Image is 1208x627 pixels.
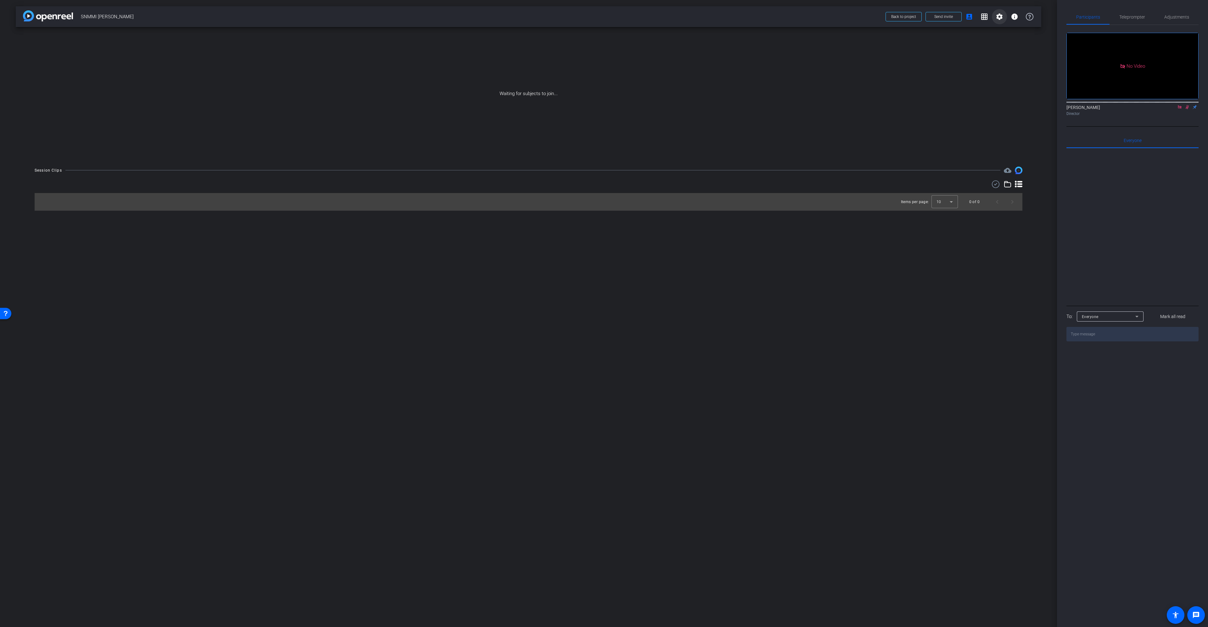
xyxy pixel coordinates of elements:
[886,12,922,21] button: Back to project
[926,12,962,21] button: Send invite
[969,199,980,205] div: 0 of 0
[901,199,929,205] div: Items per page:
[81,10,882,23] span: SNMMI [PERSON_NAME]
[23,10,73,21] img: app-logo
[1004,167,1011,174] mat-icon: cloud_upload
[1192,611,1200,619] mat-icon: message
[1066,111,1199,117] div: Director
[990,194,1005,209] button: Previous page
[1004,167,1011,174] span: Destinations for your clips
[1066,104,1199,117] div: [PERSON_NAME]
[1066,313,1072,320] div: To:
[934,14,953,19] span: Send invite
[35,167,62,174] div: Session Clips
[16,27,1041,160] div: Waiting for subjects to join...
[1011,13,1018,20] mat-icon: info
[1015,167,1022,174] img: Session clips
[1127,63,1145,69] span: No Video
[981,13,988,20] mat-icon: grid_on
[1164,15,1189,19] span: Adjustments
[996,13,1003,20] mat-icon: settings
[1160,313,1185,320] span: Mark all read
[1076,15,1100,19] span: Participants
[1124,138,1142,143] span: Everyone
[1082,315,1099,319] span: Everyone
[891,14,916,19] span: Back to project
[1172,611,1179,619] mat-icon: accessibility
[965,13,973,20] mat-icon: account_box
[1147,311,1199,322] button: Mark all read
[1119,15,1145,19] span: Teleprompter
[1005,194,1020,209] button: Next page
